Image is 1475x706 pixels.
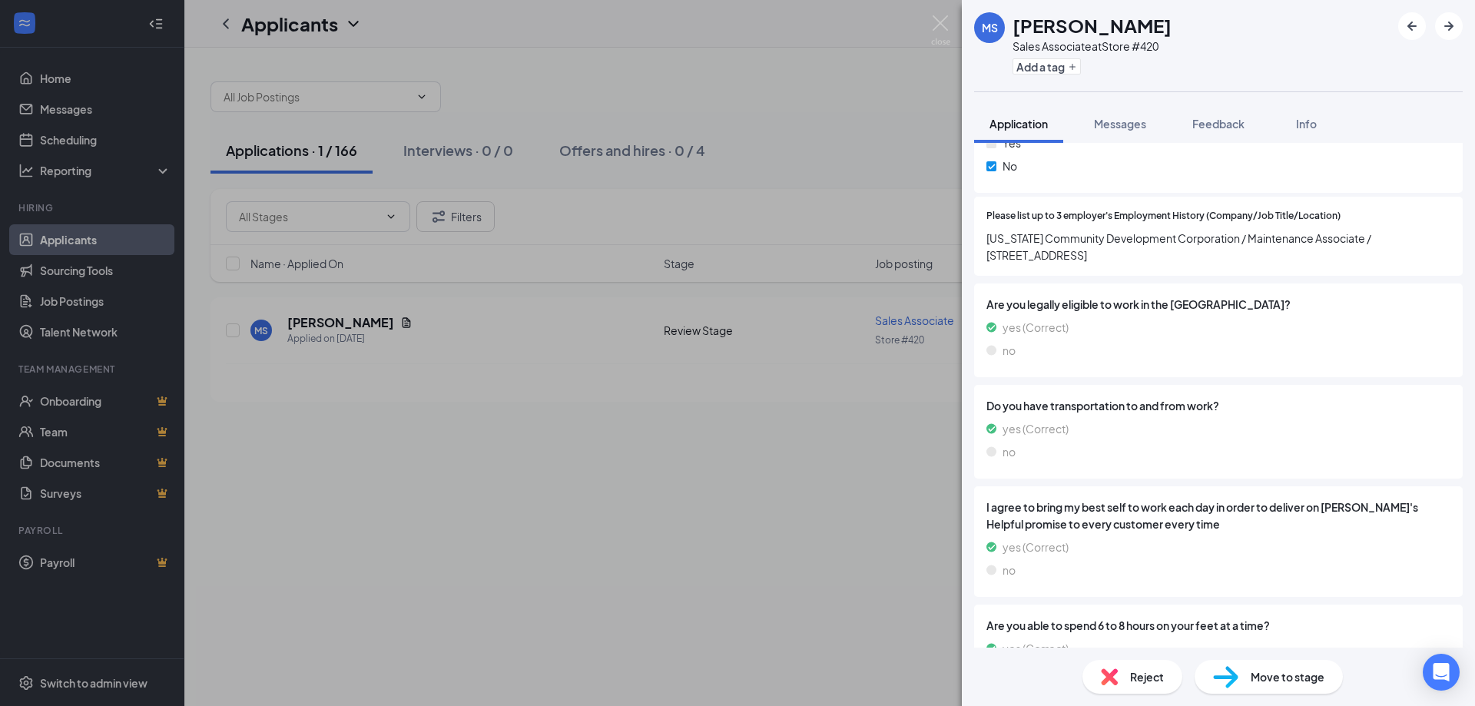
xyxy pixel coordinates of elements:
[1013,38,1172,54] div: Sales Associate at Store #420
[986,230,1450,264] span: [US_STATE] Community Development Corporation / Maintenance Associate / [STREET_ADDRESS]
[1003,342,1016,359] span: no
[1435,12,1463,40] button: ArrowRight
[1398,12,1426,40] button: ArrowLeftNew
[1003,539,1069,555] span: yes (Correct)
[1003,134,1021,151] span: Yes
[1003,443,1016,460] span: no
[1192,117,1245,131] span: Feedback
[1003,562,1016,578] span: no
[982,20,998,35] div: MS
[1403,17,1421,35] svg: ArrowLeftNew
[1251,668,1324,685] span: Move to stage
[986,397,1450,414] span: Do you have transportation to and from work?
[1130,668,1164,685] span: Reject
[989,117,1048,131] span: Application
[986,296,1450,313] span: Are you legally eligible to work in the [GEOGRAPHIC_DATA]?
[1003,319,1069,336] span: yes (Correct)
[1068,62,1077,71] svg: Plus
[1296,117,1317,131] span: Info
[1440,17,1458,35] svg: ArrowRight
[1094,117,1146,131] span: Messages
[1013,12,1172,38] h1: [PERSON_NAME]
[1003,640,1069,657] span: yes (Correct)
[986,617,1450,634] span: Are you able to spend 6 to 8 hours on your feet at a time?
[1013,58,1081,75] button: PlusAdd a tag
[986,499,1450,532] span: I agree to bring my best self to work each day in order to deliver on [PERSON_NAME]'s Helpful pro...
[986,209,1341,224] span: Please list up to 3 employer's Employment History (Company/Job Title/Location)
[1003,157,1017,174] span: No
[1423,654,1460,691] div: Open Intercom Messenger
[1003,420,1069,437] span: yes (Correct)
